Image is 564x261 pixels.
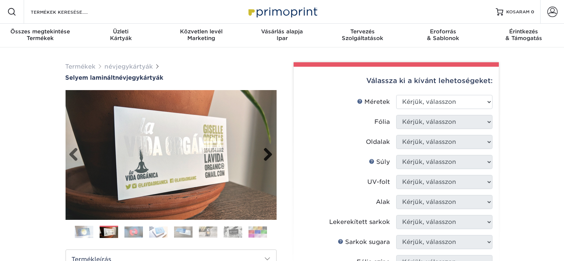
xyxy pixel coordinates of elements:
a: névjegykártyák [105,63,153,70]
font: Marketing [187,35,215,41]
a: TervezésSzolgáltatások [322,24,403,47]
a: Erőforrás& Sablonok [403,24,484,47]
font: Fólia [375,118,390,125]
img: Névjegykártyák 06 [199,227,217,238]
font: Vásárlás alapja [261,28,303,34]
font: Termékek [27,35,54,41]
img: Névjegykártyák 08 [248,227,267,238]
font: Érintkezés [509,28,538,34]
img: Névjegykártyák 01 [75,223,93,241]
input: TERMÉKEK KERESÉSE..... [30,7,102,16]
font: Szolgáltatások [342,35,383,41]
a: ÜzletiKártyák [81,24,161,47]
font: Méretek [365,98,390,105]
font: Sarkok sugara [346,238,390,245]
font: Összes megtekintése [10,28,70,34]
font: névjegykártyák [116,74,164,81]
img: Névjegykártyák 05 [174,227,193,238]
font: Alak [376,198,390,205]
font: Lekerekített sarkok [330,218,390,225]
font: KOSARAM [506,9,530,14]
img: Primoprint [245,4,319,20]
font: Válassza ki a kívánt lehetőségeket: [367,76,493,85]
a: Selyem lamináltnévjegykártyák [66,74,277,81]
img: Névjegykártyák 03 [124,227,143,238]
font: & Támogatás [505,35,542,41]
a: Közvetlen levélMarketing [161,24,242,47]
font: & Sablonok [427,35,459,41]
font: 0 [531,9,534,14]
img: Névjegykártyák 07 [224,227,242,238]
font: Oldalak [366,138,390,145]
font: Erőforrás [430,28,456,34]
font: Közvetlen levél [180,28,223,34]
img: Névjegykártyák 02 [100,227,118,238]
a: Vásárlás alapjaIpar [242,24,323,47]
a: Érintkezés& Támogatás [483,24,564,47]
font: Kártyák [110,35,132,41]
img: Selyem laminált 02 [66,90,277,220]
font: Selyem laminált [66,74,116,81]
font: Súly [377,158,390,165]
font: Tervezés [350,28,375,34]
font: Ipar [277,35,288,41]
img: Névjegykártyák 04 [149,227,168,238]
font: Üzleti [113,28,129,34]
font: UV-folt [368,178,390,185]
a: Termékek [66,63,96,70]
